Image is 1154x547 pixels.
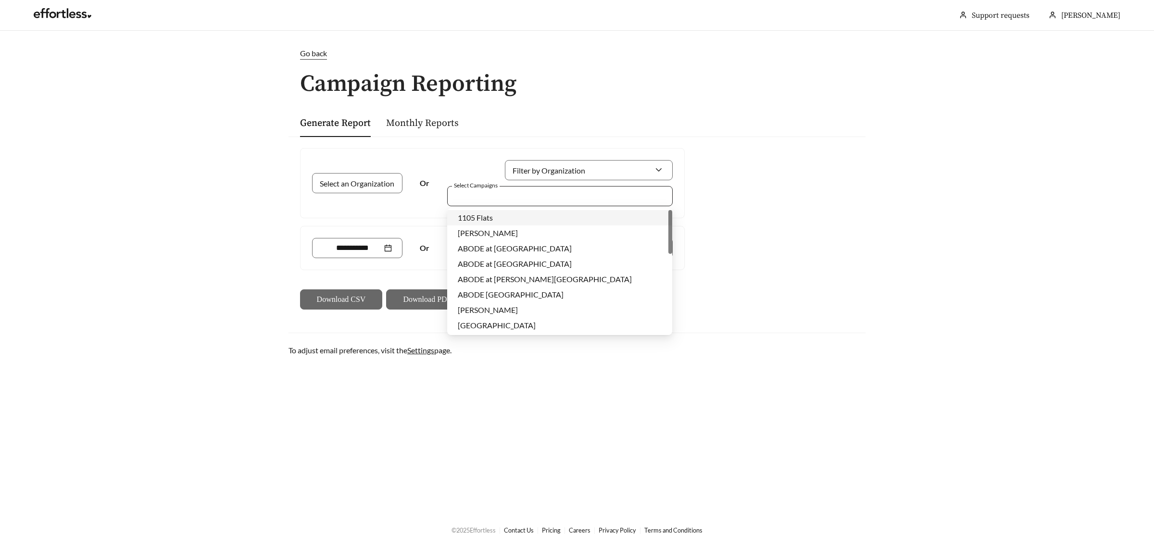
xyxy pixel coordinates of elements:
[1061,11,1120,20] span: [PERSON_NAME]
[542,526,561,534] a: Pricing
[569,526,590,534] a: Careers
[644,526,702,534] a: Terms and Conditions
[420,243,429,252] strong: Or
[599,526,636,534] a: Privacy Policy
[452,526,496,534] span: © 2025 Effortless
[386,289,468,310] button: Download PDF
[420,178,429,187] strong: Or
[551,244,560,252] span: swap-right
[504,526,534,534] a: Contact Us
[300,289,382,310] button: Download CSV
[551,244,560,252] span: to
[972,11,1029,20] a: Support requests
[288,346,452,355] span: To adjust email preferences, visit the page.
[407,346,434,355] a: Settings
